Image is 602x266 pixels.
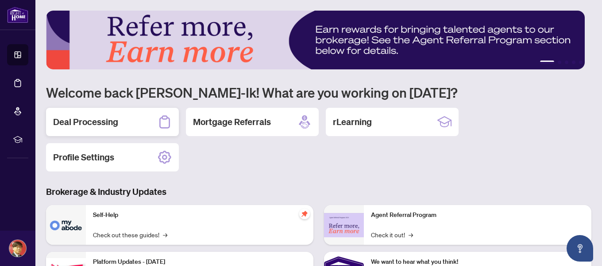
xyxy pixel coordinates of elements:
button: 1 [540,61,554,64]
h1: Welcome back [PERSON_NAME]-Ik! What are you working on [DATE]? [46,84,591,101]
h2: Deal Processing [53,116,118,128]
img: Slide 0 [46,11,585,69]
span: → [409,230,413,239]
img: Self-Help [46,205,86,245]
button: Open asap [567,235,593,262]
img: Agent Referral Program [324,213,364,237]
span: → [163,230,167,239]
button: 5 [579,61,583,64]
a: Check it out!→ [371,230,413,239]
p: Self-Help [93,210,306,220]
a: Check out these guides!→ [93,230,167,239]
h2: Mortgage Referrals [193,116,271,128]
button: 4 [572,61,575,64]
button: 3 [565,61,568,64]
p: Agent Referral Program [371,210,584,220]
button: 2 [558,61,561,64]
img: Profile Icon [9,240,26,257]
h2: Profile Settings [53,151,114,163]
h3: Brokerage & Industry Updates [46,186,591,198]
h2: rLearning [333,116,372,128]
img: logo [7,7,28,23]
span: pushpin [299,209,310,219]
